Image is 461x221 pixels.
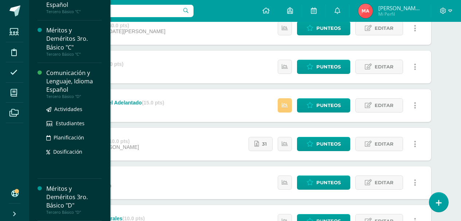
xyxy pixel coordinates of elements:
span: [PERSON_NAME] de los Angeles [378,4,422,12]
a: 31 [249,137,273,151]
div: Tercero Básico "C" [46,52,102,57]
span: Planificación [54,134,84,141]
div: Tercero Básico "C" [46,9,102,14]
span: Punteos [316,176,341,189]
span: 31 [262,137,267,151]
a: Actividades [46,105,102,113]
img: 09f555c855daf529ee510278f1ca1ec7.png [358,4,373,18]
a: Punteos [297,137,350,151]
span: [DATE][PERSON_NAME] [108,28,165,34]
strong: (15.0 pts) [142,100,164,106]
a: Comunicación y Lenguaje, Idioma EspañolTercero Básico "D" [46,69,102,99]
div: Méritos y Deméritos 3ro. Básico "D" [46,185,102,210]
a: Estudiantes [46,119,102,127]
strong: (40.0 pts) [107,23,129,28]
a: Punteos [297,60,350,74]
div: Tercero Básico "D" [46,94,102,99]
div: GA - 3 - La Hija del Adelantado [68,100,164,106]
span: Editar [375,60,394,74]
div: Tercero Básico "D" [46,210,102,215]
span: Actividades [54,106,82,113]
span: Punteos [316,21,341,35]
span: Editar [375,137,394,151]
a: Méritos y Deméritos 3ro. Básico "D"Tercero Básico "D" [46,185,102,215]
a: Méritos y Deméritos 3ro. Básico "C"Tercero Básico "C" [46,26,102,56]
span: Punteos [316,60,341,74]
a: Punteos [297,175,350,190]
strong: (15.0 pts) [101,61,123,67]
span: Dosificación [53,148,82,155]
strong: (10.0 pts) [108,138,130,144]
span: Punteos [316,137,341,151]
span: Editar [375,176,394,189]
a: Punteos [297,21,350,35]
span: Mi Perfil [378,11,422,17]
span: Editar [375,21,394,35]
span: Punteos [316,99,341,112]
div: Méritos y Deméritos 3ro. Básico "C" [46,26,102,51]
span: Estudiantes [56,120,85,127]
a: Punteos [297,98,350,113]
a: Planificación [46,133,102,142]
div: Comunicación y Lenguaje, Idioma Español [46,69,102,94]
span: Editar [375,99,394,112]
div: Prueba de logro [68,23,165,28]
a: Dosificación [46,147,102,156]
input: Busca un usuario... [34,5,194,17]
